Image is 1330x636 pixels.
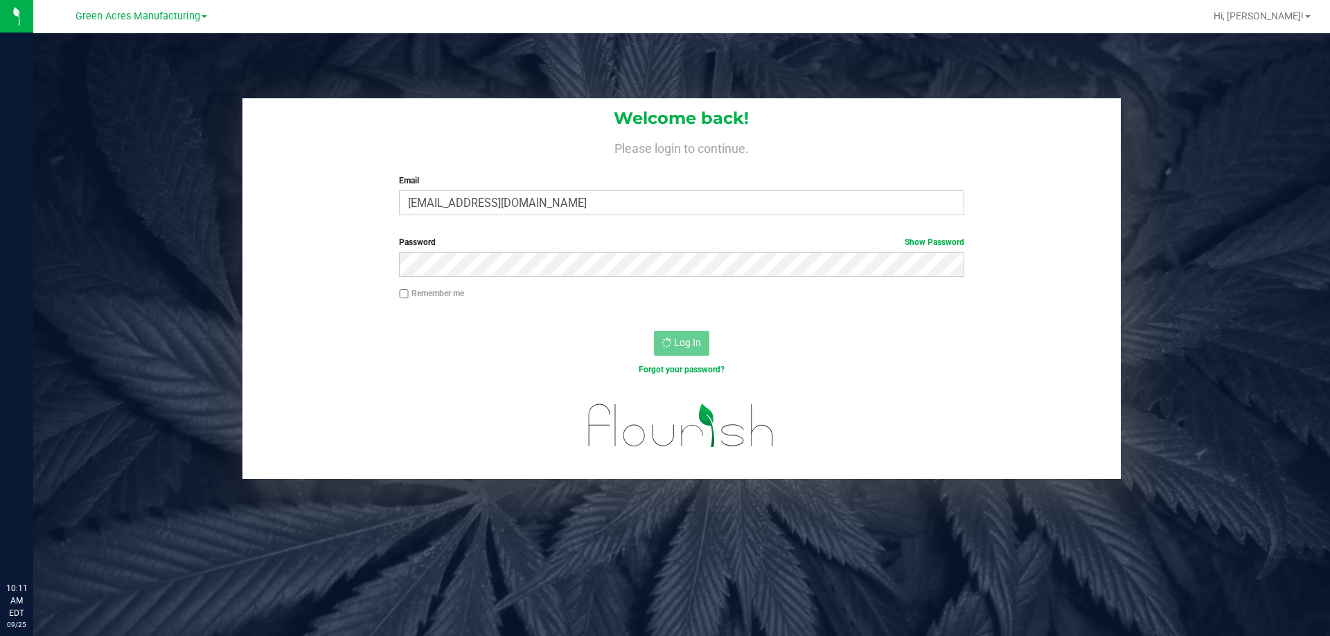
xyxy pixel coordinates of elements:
[399,174,964,187] label: Email
[639,365,725,374] a: Forgot your password?
[399,289,409,299] input: Remember me
[905,237,964,247] a: Show Password
[399,237,436,247] span: Password
[571,390,791,461] img: flourish_logo.svg
[76,10,200,22] span: Green Acres Manufacturing
[654,331,709,356] button: Log In
[399,287,464,300] label: Remember me
[6,619,27,630] p: 09/25
[6,582,27,619] p: 10:11 AM EDT
[1214,10,1304,21] span: Hi, [PERSON_NAME]!
[242,109,1121,127] h1: Welcome back!
[242,138,1121,155] h4: Please login to continue.
[674,337,701,348] span: Log In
